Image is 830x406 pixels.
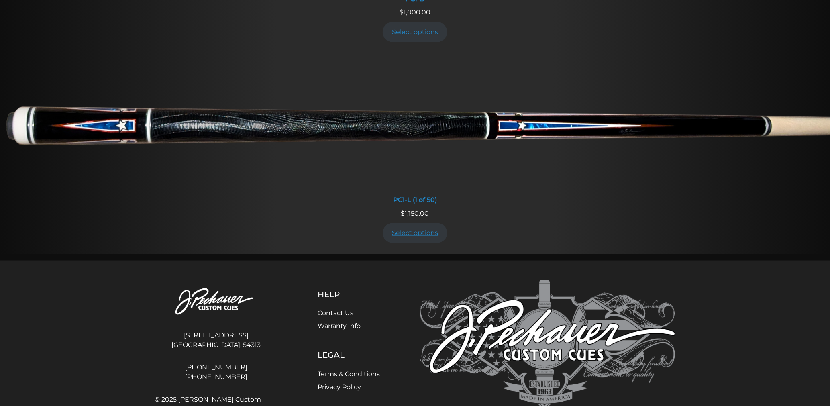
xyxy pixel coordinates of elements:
a: Add to cart: “PC1-B” [383,22,448,42]
span: 1,150.00 [401,210,429,217]
a: Warranty Info [318,322,361,330]
a: Terms & Conditions [318,371,380,378]
a: [PHONE_NUMBER] [155,373,278,382]
span: $ [401,210,405,217]
address: [STREET_ADDRESS] [GEOGRAPHIC_DATA], 54313 [155,328,278,353]
span: $ [400,8,404,16]
img: Pechauer Custom Cues [155,280,278,324]
h5: Help [318,290,380,299]
a: Add to cart: “PC1-L (1 of 50)” [383,223,448,243]
a: Privacy Policy [318,384,361,391]
a: [PHONE_NUMBER] [155,363,278,373]
h5: Legal [318,351,380,360]
span: 1,000.00 [400,8,430,16]
a: Contact Us [318,310,353,317]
